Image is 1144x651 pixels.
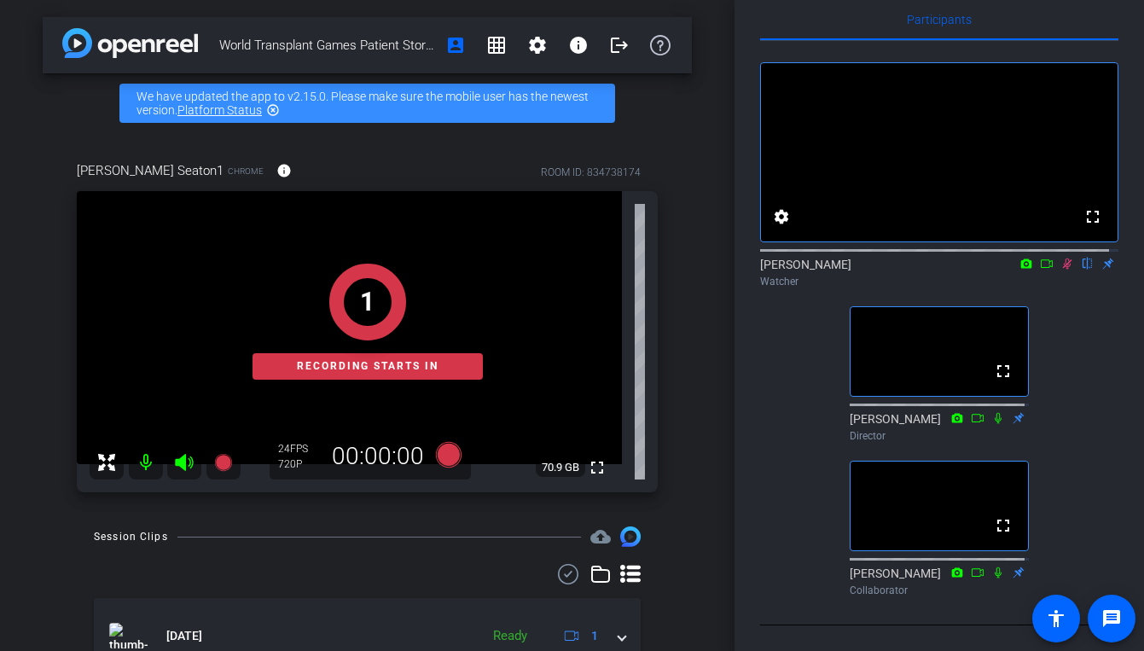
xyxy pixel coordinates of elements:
mat-icon: grid_on [486,35,507,55]
div: Collaborator [850,583,1029,598]
img: thumb-nail [109,623,148,648]
span: [DATE] [166,627,202,645]
div: Director [850,428,1029,444]
div: Recording starts in [253,353,483,380]
div: We have updated the app to v2.15.0. Please make sure the mobile user has the newest version. [119,84,615,123]
mat-icon: flip [1077,255,1098,270]
mat-icon: logout [609,35,630,55]
span: Destinations for your clips [590,526,611,547]
div: [PERSON_NAME] [850,410,1029,444]
span: World Transplant Games Patient Story - [PERSON_NAME] [219,28,435,62]
img: Session clips [620,526,641,547]
mat-icon: message [1101,608,1122,629]
a: Platform Status [177,103,262,117]
span: Participants [907,14,972,26]
mat-icon: fullscreen [993,515,1013,536]
span: 1 [591,627,598,645]
div: [PERSON_NAME] [760,256,1118,289]
mat-icon: fullscreen [1083,206,1103,227]
mat-icon: fullscreen [993,361,1013,381]
mat-icon: account_box [445,35,466,55]
mat-icon: settings [771,206,792,227]
mat-icon: accessibility [1046,608,1066,629]
mat-icon: info [568,35,589,55]
div: Watcher [760,274,1118,289]
div: [PERSON_NAME] [850,565,1029,598]
div: Session Clips [94,528,168,545]
mat-icon: highlight_off [266,103,280,117]
mat-icon: cloud_upload [590,526,611,547]
mat-icon: settings [527,35,548,55]
img: app-logo [62,28,198,58]
div: 1 [360,282,375,321]
div: Ready [485,626,536,646]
